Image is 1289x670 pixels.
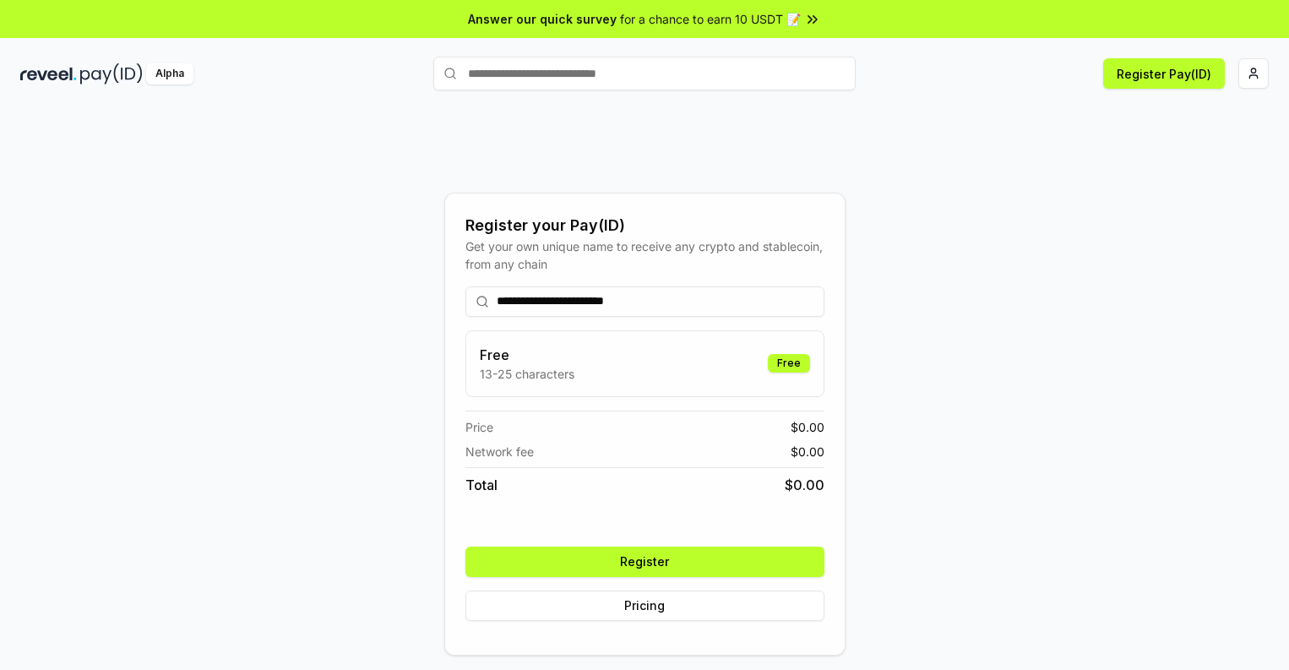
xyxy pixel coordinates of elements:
[791,443,824,460] span: $ 0.00
[80,63,143,84] img: pay_id
[465,443,534,460] span: Network fee
[468,10,617,28] span: Answer our quick survey
[480,365,574,383] p: 13-25 characters
[480,345,574,365] h3: Free
[146,63,193,84] div: Alpha
[20,63,77,84] img: reveel_dark
[465,214,824,237] div: Register your Pay(ID)
[465,547,824,577] button: Register
[1103,58,1225,89] button: Register Pay(ID)
[791,418,824,436] span: $ 0.00
[465,475,498,495] span: Total
[465,591,824,621] button: Pricing
[465,418,493,436] span: Price
[620,10,801,28] span: for a chance to earn 10 USDT 📝
[465,237,824,273] div: Get your own unique name to receive any crypto and stablecoin, from any chain
[768,354,810,373] div: Free
[785,475,824,495] span: $ 0.00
